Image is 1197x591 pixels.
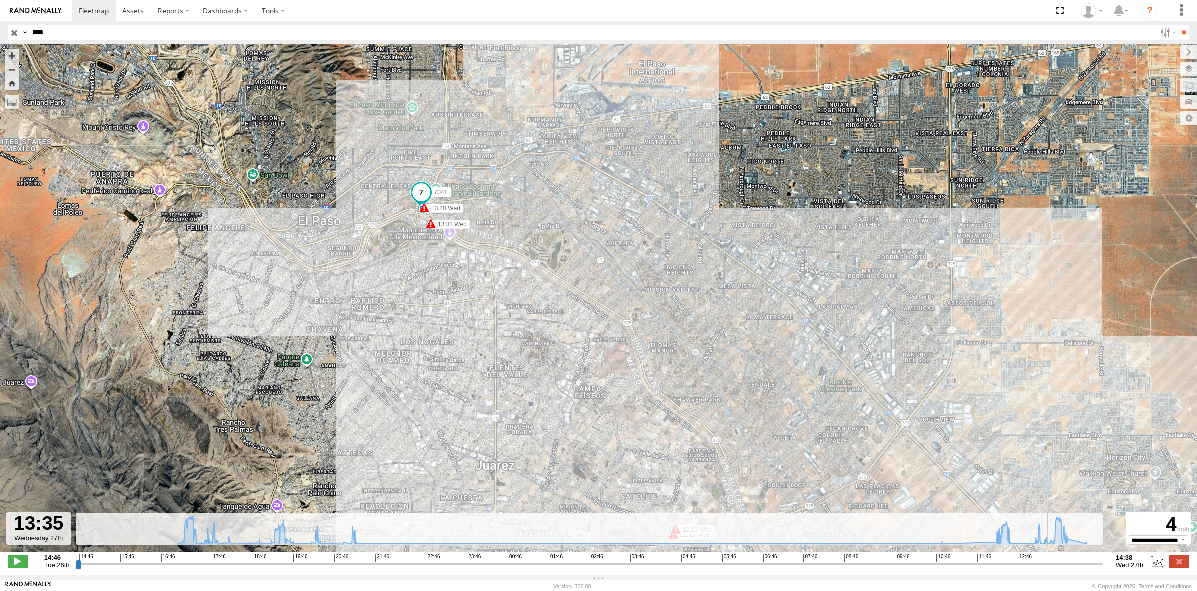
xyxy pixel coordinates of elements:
[431,220,470,229] label: 13:31 Wed
[722,554,736,562] span: 05:46
[44,561,70,569] span: Tue 26th Aug 2025
[1116,554,1143,561] strong: 14:38
[434,189,448,196] span: 7041
[549,554,563,562] span: 01:46
[977,554,991,562] span: 11:46
[467,554,481,562] span: 23:46
[212,554,226,562] span: 17:46
[1169,555,1189,568] label: Close
[1142,3,1158,19] i: ?
[44,554,70,561] strong: 14:46
[10,7,62,14] img: rand-logo.svg
[1018,554,1032,562] span: 12:46
[1127,513,1189,535] div: 4
[1077,3,1106,18] div: Roberto Garcia
[334,554,348,562] span: 20:46
[8,555,28,568] label: Play/Stop
[5,76,19,90] button: Zoom Home
[590,554,603,562] span: 02:46
[508,554,522,562] span: 00:46
[763,554,777,562] span: 06:46
[681,554,695,562] span: 04:46
[120,554,134,562] span: 15:46
[553,583,591,589] div: Version: 306.00
[424,204,463,213] label: 13:40 Wed
[375,554,389,562] span: 21:46
[79,554,93,562] span: 14:46
[1116,561,1143,569] span: Wed 27th Aug 2025
[161,554,175,562] span: 16:46
[426,554,440,562] span: 22:46
[1180,111,1197,125] label: Map Settings
[5,581,51,591] a: Visit our Website
[896,554,910,562] span: 09:46
[1139,583,1192,589] a: Terms and Conditions
[630,554,644,562] span: 03:46
[253,554,267,562] span: 18:46
[1156,25,1178,40] label: Search Filter Options
[1092,583,1192,589] div: © Copyright 2025 -
[803,554,817,562] span: 07:46
[5,49,19,62] button: Zoom in
[21,25,29,40] label: Search Query
[5,95,19,109] label: Measure
[936,554,950,562] span: 10:46
[5,62,19,76] button: Zoom out
[844,554,858,562] span: 08:46
[293,554,307,562] span: 19:46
